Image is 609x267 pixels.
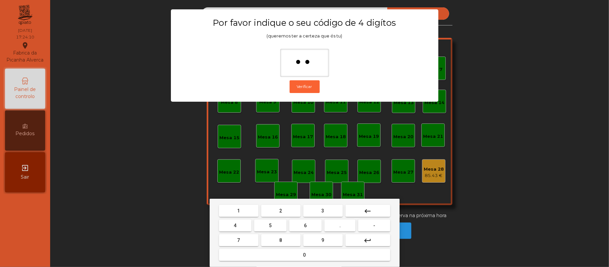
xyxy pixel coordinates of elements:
[261,234,301,246] button: 8
[364,207,372,215] mat-icon: keyboard_backspace
[269,223,272,228] span: 5
[237,208,240,213] span: 1
[339,223,341,228] span: .
[184,17,425,28] h3: Por favor indique o seu código de 4 digítos
[237,238,240,243] span: 7
[304,223,307,228] span: 6
[303,234,343,246] button: 9
[324,219,356,232] button: .
[303,205,343,217] button: 3
[322,238,324,243] span: 9
[261,205,301,217] button: 2
[280,208,282,213] span: 2
[267,33,342,38] span: (queremos ter a certeza que és tu)
[373,223,375,228] span: -
[289,219,322,232] button: 6
[280,238,282,243] span: 8
[219,234,259,246] button: 7
[322,208,324,213] span: 3
[234,223,236,228] span: 4
[364,237,372,245] mat-icon: keyboard_return
[358,219,390,232] button: -
[290,80,320,93] button: Verificar
[303,252,306,258] span: 0
[219,205,259,217] button: 1
[219,249,390,261] button: 0
[254,219,287,232] button: 5
[219,219,251,232] button: 4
